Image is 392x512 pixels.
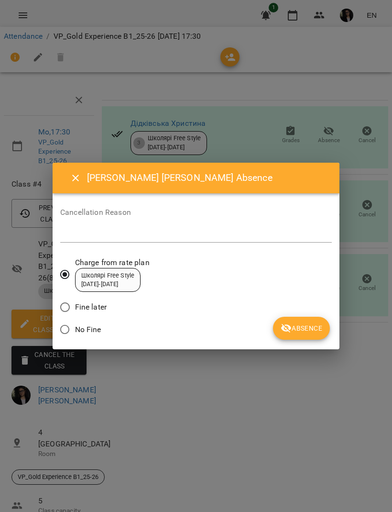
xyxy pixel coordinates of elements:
span: Charge from rate plan [75,257,150,268]
span: Absence [281,323,322,334]
h6: [PERSON_NAME] [PERSON_NAME] Absence [87,170,328,185]
div: Школярі Free Style [DATE] - [DATE] [81,271,135,289]
button: Absence [273,317,330,340]
span: No Fine [75,324,101,335]
span: Fine later [75,301,107,313]
button: Close [64,167,87,189]
label: Cancellation Reason [60,209,332,216]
